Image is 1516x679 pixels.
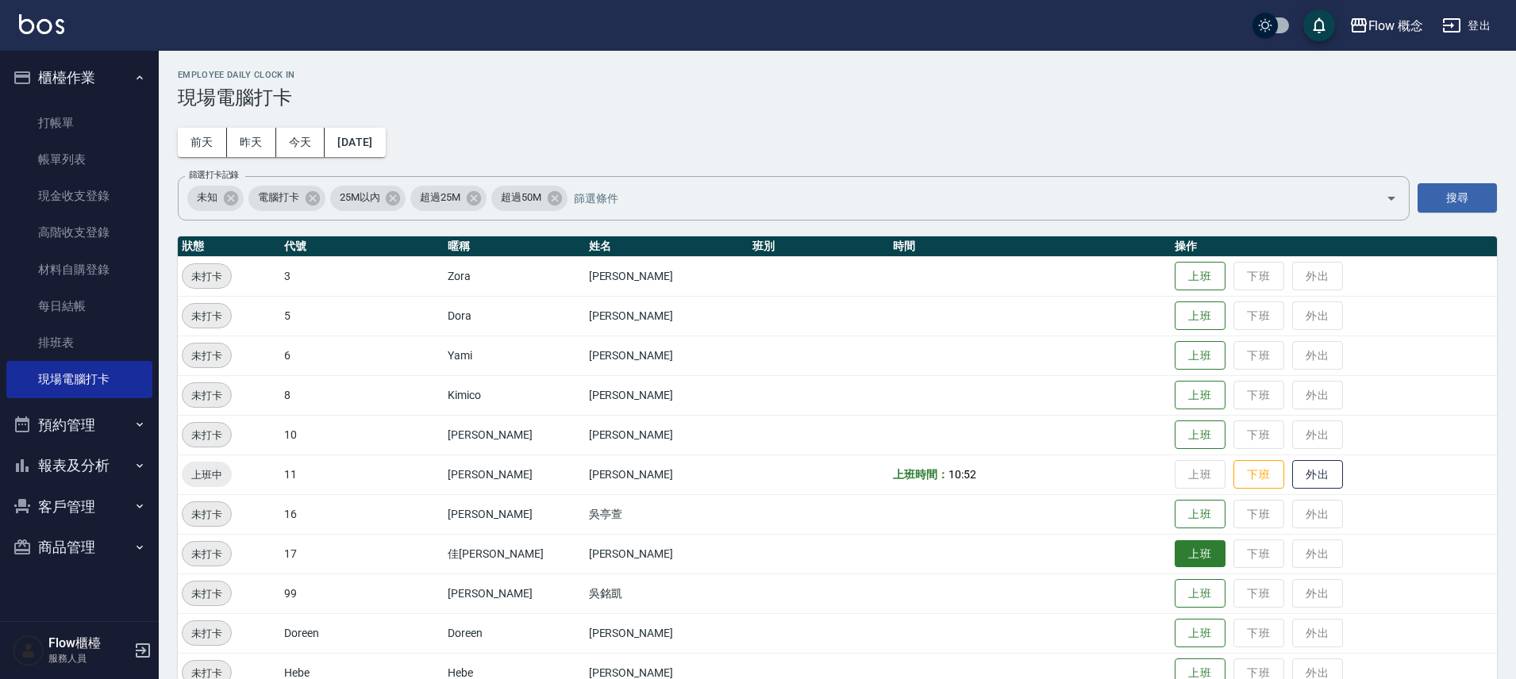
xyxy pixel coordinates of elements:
[6,251,152,288] a: 材料自購登錄
[444,336,584,375] td: Yami
[585,494,748,534] td: 吳亭萱
[6,361,152,397] a: 現場電腦打卡
[585,336,748,375] td: [PERSON_NAME]
[6,57,152,98] button: 櫃檯作業
[183,308,231,324] span: 未打卡
[280,256,444,296] td: 3
[183,347,231,364] span: 未打卡
[280,494,444,534] td: 16
[183,506,231,523] span: 未打卡
[1233,460,1284,489] button: 下班
[183,585,231,602] span: 未打卡
[6,486,152,527] button: 客戶管理
[444,256,584,296] td: Zora
[444,613,584,653] td: Doreen
[248,190,309,205] span: 電腦打卡
[6,527,152,568] button: 商品管理
[330,190,390,205] span: 25M以內
[585,534,748,574] td: [PERSON_NAME]
[1418,183,1497,213] button: 搜尋
[6,405,152,446] button: 預約管理
[1175,579,1225,608] button: 上班
[178,70,1497,80] h2: Employee Daily Clock In
[280,296,444,336] td: 5
[1368,16,1424,36] div: Flow 概念
[48,635,129,651] h5: Flow櫃檯
[444,574,584,613] td: [PERSON_NAME]
[570,184,1358,212] input: 篩選條件
[585,236,748,257] th: 姓名
[6,445,152,486] button: 報表及分析
[183,387,231,404] span: 未打卡
[276,128,325,157] button: 今天
[187,186,244,211] div: 未知
[183,546,231,562] span: 未打卡
[178,128,227,157] button: 前天
[585,455,748,494] td: [PERSON_NAME]
[585,256,748,296] td: [PERSON_NAME]
[280,613,444,653] td: Doreen
[444,375,584,415] td: Kimico
[280,455,444,494] td: 11
[1175,420,1225,450] button: 上班
[183,625,231,642] span: 未打卡
[585,415,748,455] td: [PERSON_NAME]
[330,186,406,211] div: 25M以內
[585,375,748,415] td: [PERSON_NAME]
[182,466,232,483] span: 上班中
[6,288,152,324] a: 每日結帳
[1175,341,1225,370] button: 上班
[325,128,385,157] button: [DATE]
[748,236,889,257] th: 班別
[893,468,948,481] b: 上班時間：
[19,14,64,34] img: Logo
[1175,262,1225,291] button: 上班
[187,190,227,205] span: 未知
[280,574,444,613] td: 99
[280,336,444,375] td: 6
[1175,301,1225,331] button: 上班
[13,635,44,666] img: Person
[6,105,152,141] a: 打帳單
[444,494,584,534] td: [PERSON_NAME]
[178,236,280,257] th: 狀態
[1343,10,1430,42] button: Flow 概念
[410,186,487,211] div: 超過25M
[585,574,748,613] td: 吳銘凱
[1171,236,1497,257] th: 操作
[410,190,470,205] span: 超過25M
[280,236,444,257] th: 代號
[444,236,584,257] th: 暱稱
[280,534,444,574] td: 17
[585,296,748,336] td: [PERSON_NAME]
[444,455,584,494] td: [PERSON_NAME]
[1175,619,1225,648] button: 上班
[1175,500,1225,529] button: 上班
[183,268,231,285] span: 未打卡
[491,186,568,211] div: 超過50M
[889,236,1171,257] th: 時間
[1175,381,1225,410] button: 上班
[6,141,152,178] a: 帳單列表
[491,190,551,205] span: 超過50M
[280,415,444,455] td: 10
[248,186,325,211] div: 電腦打卡
[6,178,152,214] a: 現金收支登錄
[280,375,444,415] td: 8
[189,169,239,181] label: 篩選打卡記錄
[1436,11,1497,40] button: 登出
[444,296,584,336] td: Dora
[1175,540,1225,568] button: 上班
[444,415,584,455] td: [PERSON_NAME]
[1379,186,1404,211] button: Open
[227,128,276,157] button: 昨天
[178,86,1497,109] h3: 現場電腦打卡
[183,427,231,443] span: 未打卡
[585,613,748,653] td: [PERSON_NAME]
[444,534,584,574] td: 佳[PERSON_NAME]
[1292,460,1343,489] button: 外出
[48,651,129,666] p: 服務人員
[6,324,152,361] a: 排班表
[1303,10,1335,41] button: save
[948,468,976,481] span: 10:52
